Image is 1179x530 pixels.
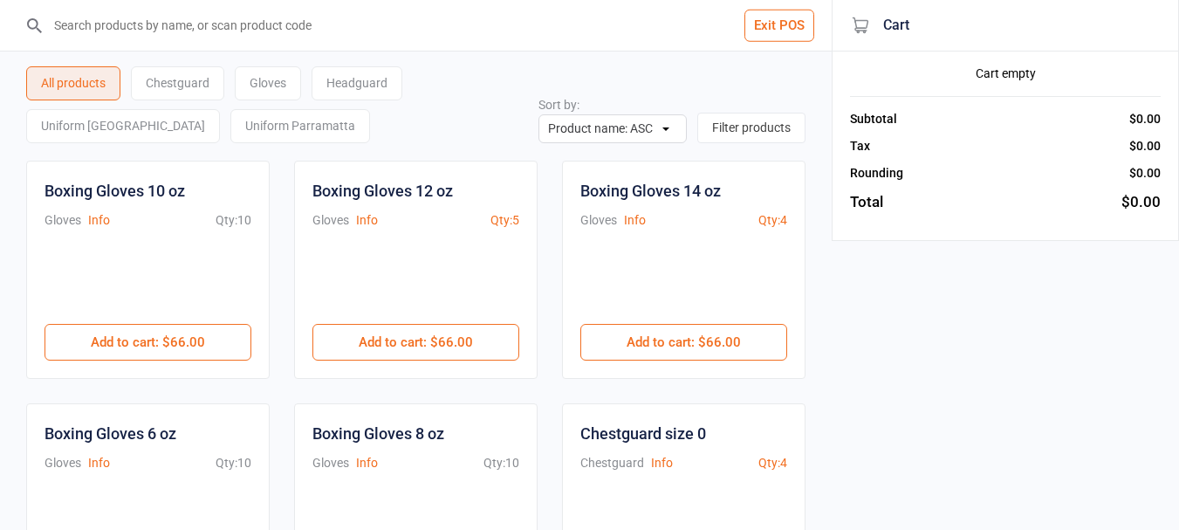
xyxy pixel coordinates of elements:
div: Qty: 4 [758,454,787,472]
div: Uniform [GEOGRAPHIC_DATA] [26,109,220,143]
button: Filter products [697,113,805,143]
div: Qty: 10 [216,211,251,230]
div: Gloves [235,66,301,100]
div: Qty: 4 [758,211,787,230]
div: Boxing Gloves 12 oz [312,179,453,203]
div: Chestguard [580,454,644,472]
div: Uniform Parramatta [230,109,370,143]
button: Info [356,454,378,472]
div: Boxing Gloves 8 oz [312,422,444,445]
div: Gloves [580,211,617,230]
div: Tax [850,137,870,155]
button: Add to cart: $66.00 [580,324,787,361]
button: Exit POS [744,10,814,42]
div: Boxing Gloves 6 oz [45,422,176,445]
button: Info [651,454,673,472]
div: Qty: 10 [483,454,519,472]
div: $0.00 [1129,110,1161,128]
div: Gloves [45,211,81,230]
div: Cart empty [850,65,1161,83]
div: $0.00 [1121,191,1161,214]
div: Headguard [312,66,402,100]
div: $0.00 [1129,137,1161,155]
button: Info [88,211,110,230]
div: Boxing Gloves 10 oz [45,179,185,203]
div: Gloves [45,454,81,472]
button: Add to cart: $66.00 [45,324,251,361]
div: Boxing Gloves 14 oz [580,179,721,203]
div: Qty: 10 [216,454,251,472]
div: $0.00 [1129,164,1161,182]
button: Info [624,211,646,230]
div: Subtotal [850,110,897,128]
div: Gloves [312,211,349,230]
div: All products [26,66,120,100]
button: Info [88,454,110,472]
div: Gloves [312,454,349,472]
button: Info [356,211,378,230]
label: Sort by: [538,98,579,112]
div: Total [850,191,883,214]
div: Chestguard [131,66,224,100]
div: Rounding [850,164,903,182]
button: Add to cart: $66.00 [312,324,519,361]
div: Qty: 5 [490,211,519,230]
div: Chestguard size 0 [580,422,706,445]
